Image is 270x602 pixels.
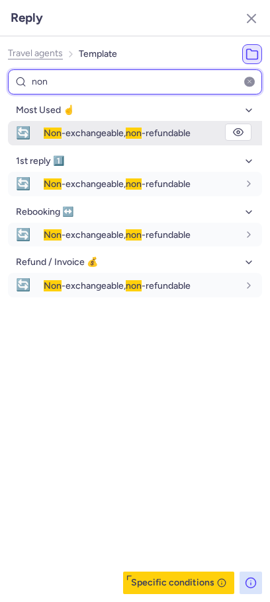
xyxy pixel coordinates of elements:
[8,273,38,297] span: 🔄
[44,128,62,139] span: Non
[44,229,191,241] span: -exchangeable, -refundable
[8,223,262,247] button: 🔄Non-exchangeable,non-refundable
[44,280,62,291] span: Non
[8,172,38,196] span: 🔄
[44,178,62,190] span: Non
[16,105,74,116] span: Most Used ☝️
[44,280,191,291] span: -exchangeable, -refundable
[16,257,98,268] span: Refund / Invoice 💰
[16,156,64,167] span: 1st reply 1️⃣
[8,252,262,273] button: Refund / Invoice 💰
[8,48,63,59] button: Travel agents
[44,128,191,139] span: -exchangeable, -refundable
[126,178,142,190] span: non
[44,178,191,190] span: -exchangeable, -refundable
[8,202,262,223] button: Rebooking ↔️
[79,44,117,64] li: Template
[8,121,262,145] button: 🔄Non-exchangeable,non-refundable
[16,207,73,217] span: Rebooking ↔️
[126,128,142,139] span: non
[8,69,262,95] input: Find category, template
[126,229,142,241] span: non
[8,273,262,297] button: 🔄Non-exchangeable,non-refundable
[11,11,43,25] h3: Reply
[8,223,38,247] span: 🔄
[8,172,262,196] button: 🔄Non-exchangeable,non-refundable
[44,229,62,241] span: Non
[8,121,38,145] span: 🔄
[8,151,262,172] button: 1st reply 1️⃣
[8,100,262,121] button: Most Used ☝️
[123,572,234,594] button: Specific conditions
[126,280,142,291] span: non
